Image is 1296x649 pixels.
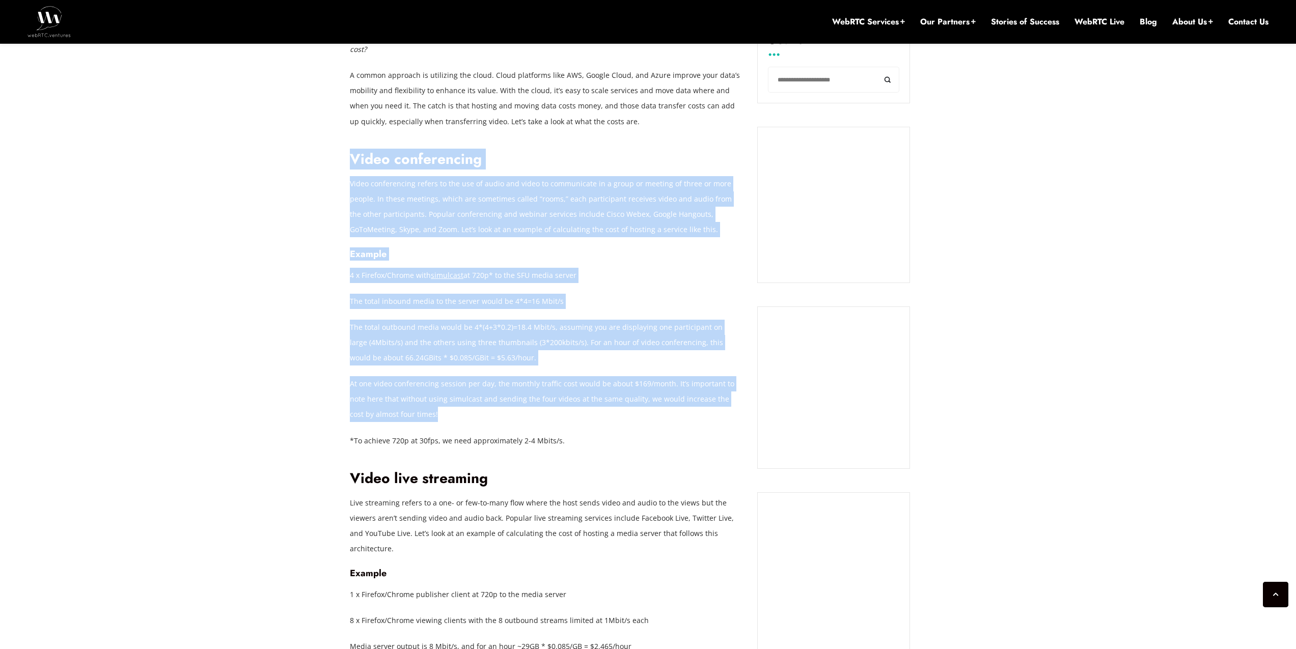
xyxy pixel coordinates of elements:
[832,16,905,27] a: WebRTC Services
[350,613,742,628] p: 8 x Firefox/Chrome viewing clients with the 8 outbound streams limited at 1Mbit/s each
[1074,16,1124,27] a: WebRTC Live
[768,317,899,458] iframe: Embedded CTA
[1172,16,1213,27] a: About Us
[991,16,1059,27] a: Stories of Success
[768,137,899,273] iframe: Embedded CTA
[350,294,742,309] p: The total inbound media to the server would be 4*4=16 Mbit/s
[27,6,71,37] img: WebRTC.ventures
[350,320,742,365] p: The total outbound media would be 4*(4+3*0.2)=18.4 Mbit/s, assuming you are displaying one partic...
[350,495,742,556] p: Live streaming refers to a one- or few-to-many flow where the host sends video and audio to the v...
[350,68,742,129] p: A common approach is utilizing the cloud. Cloud platforms like AWS, Google Cloud, and Azure impro...
[768,32,899,55] label: Search
[1228,16,1269,27] a: Contact Us
[431,270,463,280] a: (opens in a new tab)
[876,67,899,93] button: Search
[350,176,742,237] p: Video conferencing refers to the use of audio and video to communicate in a group or meeting of t...
[350,433,742,448] p: *To achieve 720p at 30fps, we need approximately 2-4 Mbits/s.
[1140,16,1157,27] a: Blog
[920,16,976,27] a: Our Partners
[350,248,742,260] h4: Example
[350,568,742,579] h4: Example
[350,376,742,422] p: At one video conferencing session per day, the monthly traffic cost would be about $169/month. It...
[350,470,742,488] h2: Video live streaming
[350,151,742,168] h2: Video conferencing
[350,268,742,283] p: 4 x Firefox/Chrome with at 720p* to the SFU media server
[768,503,899,648] iframe: Embedded CTA
[350,587,742,602] p: 1 x Firefox/Chrome publisher client at 720p to the media server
